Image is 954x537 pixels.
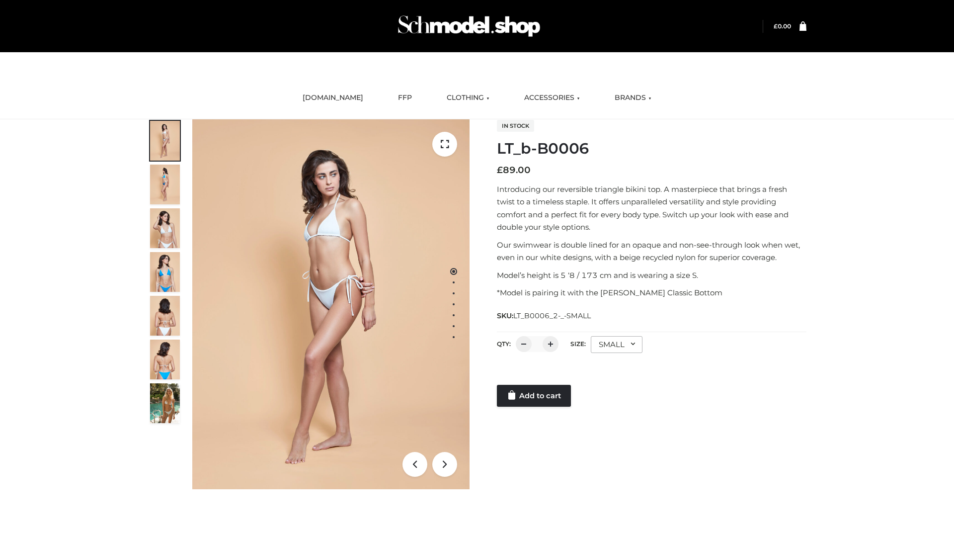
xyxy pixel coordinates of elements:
[150,340,180,379] img: ArielClassicBikiniTop_CloudNine_AzureSky_OW114ECO_8-scaled.jpg
[439,87,497,109] a: CLOTHING
[570,340,586,348] label: Size:
[497,239,806,264] p: Our swimwear is double lined for an opaque and non-see-through look when wet, even in our white d...
[607,87,659,109] a: BRANDS
[774,22,778,30] span: £
[591,336,642,353] div: SMALL
[497,310,592,322] span: SKU:
[150,383,180,423] img: Arieltop_CloudNine_AzureSky2.jpg
[150,252,180,292] img: ArielClassicBikiniTop_CloudNine_AzureSky_OW114ECO_4-scaled.jpg
[150,121,180,161] img: ArielClassicBikiniTop_CloudNine_AzureSky_OW114ECO_1-scaled.jpg
[150,165,180,204] img: ArielClassicBikiniTop_CloudNine_AzureSky_OW114ECO_2-scaled.jpg
[391,87,419,109] a: FFP
[497,269,806,282] p: Model’s height is 5 ‘8 / 173 cm and is wearing a size S.
[497,385,571,407] a: Add to cart
[517,87,587,109] a: ACCESSORIES
[497,183,806,234] p: Introducing our reversible triangle bikini top. A masterpiece that brings a fresh twist to a time...
[774,22,791,30] a: £0.00
[395,6,544,46] img: Schmodel Admin 964
[150,208,180,248] img: ArielClassicBikiniTop_CloudNine_AzureSky_OW114ECO_3-scaled.jpg
[497,340,511,348] label: QTY:
[513,311,591,320] span: LT_B0006_2-_-SMALL
[295,87,371,109] a: [DOMAIN_NAME]
[497,140,806,158] h1: LT_b-B0006
[150,296,180,336] img: ArielClassicBikiniTop_CloudNine_AzureSky_OW114ECO_7-scaled.jpg
[192,119,470,489] img: ArielClassicBikiniTop_CloudNine_AzureSky_OW114ECO_1
[774,22,791,30] bdi: 0.00
[497,165,503,176] span: £
[497,120,534,132] span: In stock
[497,286,806,299] p: *Model is pairing it with the [PERSON_NAME] Classic Bottom
[497,165,531,176] bdi: 89.00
